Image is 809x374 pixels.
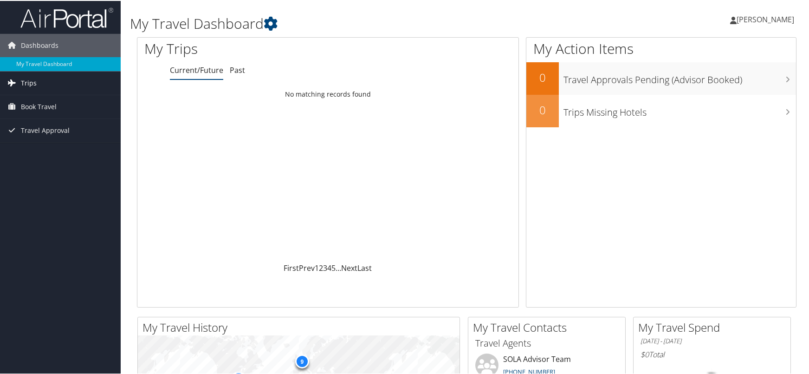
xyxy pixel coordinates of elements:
a: [PERSON_NAME] [730,5,803,33]
a: Current/Future [170,64,223,74]
h1: My Trips [144,38,353,58]
h2: My Travel History [142,319,460,335]
h1: My Travel Dashboard [130,13,579,33]
a: 5 [331,262,336,272]
a: 0Travel Approvals Pending (Advisor Booked) [526,61,796,94]
h1: My Action Items [526,38,796,58]
h3: Travel Approvals Pending (Advisor Booked) [563,68,796,85]
a: Last [357,262,372,272]
span: Book Travel [21,94,57,118]
img: airportal-logo.png [20,6,113,28]
h3: Travel Agents [475,336,618,349]
h3: Trips Missing Hotels [563,100,796,118]
span: Travel Approval [21,118,70,141]
a: 4 [327,262,331,272]
h6: [DATE] - [DATE] [641,336,783,345]
a: Prev [299,262,315,272]
a: 1 [315,262,319,272]
span: [PERSON_NAME] [737,13,794,24]
h2: My Travel Spend [638,319,790,335]
h2: 0 [526,101,559,117]
h2: My Travel Contacts [473,319,625,335]
h6: Total [641,348,783,359]
h2: 0 [526,69,559,85]
span: $0 [641,348,649,359]
a: 2 [319,262,323,272]
a: 3 [323,262,327,272]
a: Next [341,262,357,272]
div: 9 [295,354,309,367]
span: Dashboards [21,33,58,56]
a: First [284,262,299,272]
a: 0Trips Missing Hotels [526,94,796,126]
span: … [336,262,341,272]
span: Trips [21,71,37,94]
a: Past [230,64,245,74]
td: No matching records found [137,85,518,102]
